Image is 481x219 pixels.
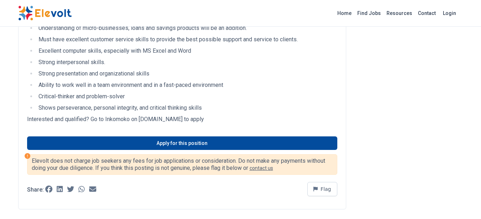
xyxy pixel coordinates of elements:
a: Find Jobs [354,7,384,19]
li: Strong interpersonal skills. [36,58,337,67]
img: Elevolt [18,6,72,21]
p: Share: [27,187,44,193]
li: Strong presentation and organizational skills [36,69,337,78]
li: Ability to work well in a team environment and in a fast-paced environment [36,81,337,89]
a: Apply for this position [27,136,337,150]
a: Home [334,7,354,19]
a: Login [439,6,460,20]
p: Interested and qualified? Go to Inkomoko on [DOMAIN_NAME] to apply [27,115,337,124]
li: Critical-thinker and problem-solver [36,92,337,101]
button: Flag [307,182,337,196]
li: Understanding of micro-businesses, loans and savings products will be an addition. [36,24,337,32]
li: Excellent computer skills, especially with MS Excel and Word [36,47,337,55]
a: contact us [250,165,273,171]
p: Elevolt does not charge job seekers any fees for job applications or consideration. Do not make a... [32,157,333,172]
li: Must have excellent customer service skills to provide the best possible support and service to c... [36,35,337,44]
a: Contact [415,7,439,19]
iframe: Chat Widget [445,185,481,219]
li: Shows perseverance, personal integrity, and critical thinking skills [36,104,337,112]
a: Resources [384,7,415,19]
